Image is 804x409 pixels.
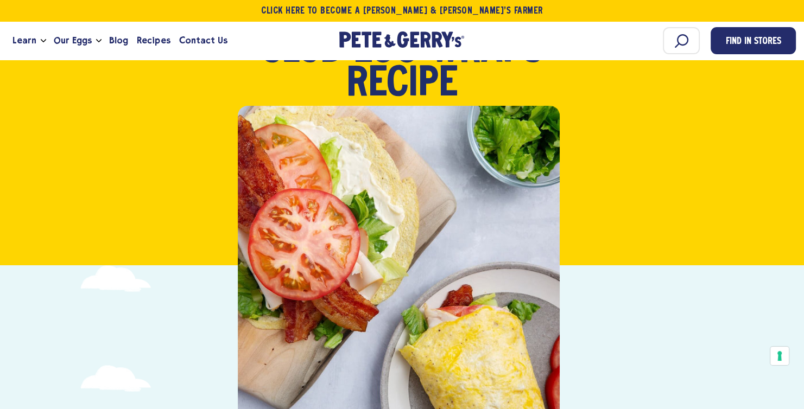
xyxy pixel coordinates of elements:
a: Blog [105,26,132,55]
a: Find in Stores [711,27,796,54]
span: Find in Stores [726,35,781,49]
span: Contact Us [179,34,227,47]
button: Open the dropdown menu for Our Eggs [96,39,102,43]
span: Our Eggs [54,34,92,47]
span: Wraps [432,34,543,68]
span: Learn [12,34,36,47]
a: Learn [8,26,41,55]
button: Your consent preferences for tracking technologies [770,347,789,365]
button: Open the dropdown menu for Learn [41,39,46,43]
span: Recipe [346,68,458,101]
span: Blog [109,34,128,47]
span: Recipes [137,34,170,47]
a: Our Eggs [49,26,96,55]
span: Club [261,34,341,68]
a: Contact Us [175,26,232,55]
input: Search [663,27,700,54]
a: Recipes [132,26,174,55]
